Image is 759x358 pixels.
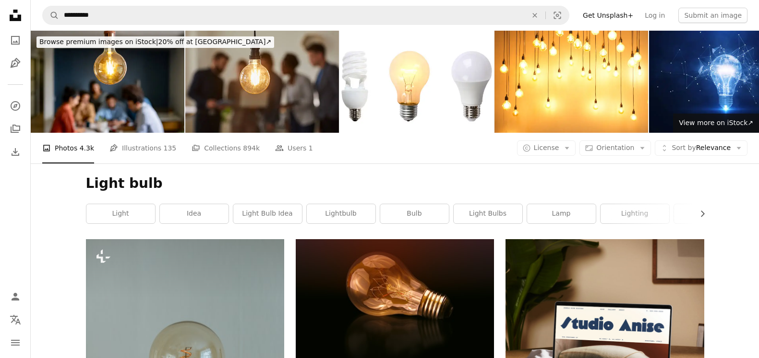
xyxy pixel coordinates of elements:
a: Download History [6,142,25,162]
button: Search Unsplash [43,6,59,24]
a: Illustrations 135 [109,133,176,163]
a: Illustrations [6,54,25,73]
button: License [517,140,576,156]
a: Get Unsplash+ [577,8,639,23]
button: Submit an image [678,8,747,23]
button: Visual search [546,6,569,24]
span: Browse premium images on iStock | [39,38,158,46]
form: Find visuals sitewide [42,6,569,25]
a: bulb [380,204,449,223]
span: License [534,144,559,151]
span: 135 [164,143,177,153]
span: 1 [309,143,313,153]
img: Tungsten bulb, fluorescent bulb and LED bulb [340,31,494,133]
span: Orientation [596,144,634,151]
a: View more on iStock↗ [673,114,759,133]
a: Photos [6,31,25,50]
a: incandescent bulb on black surface [296,300,494,309]
a: Browse premium images on iStock|20% off at [GEOGRAPHIC_DATA]↗ [31,31,280,54]
a: lamp [527,204,596,223]
a: Log in [639,8,671,23]
a: Users 1 [275,133,313,163]
span: 20% off at [GEOGRAPHIC_DATA] ↗ [39,38,271,46]
a: ideas [674,204,743,223]
button: Language [6,310,25,329]
a: lightbulb [307,204,375,223]
a: light bulb idea [233,204,302,223]
span: Sort by [672,144,696,151]
button: Orientation [579,140,651,156]
img: Glowing light bulb and business people over blurred background [185,31,339,133]
span: View more on iStock ↗ [679,119,753,127]
img: Business idea [31,31,184,133]
img: wall background with yellow light bulbs [494,31,648,133]
span: 894k [243,143,260,153]
button: scroll list to the right [694,204,704,223]
span: Relevance [672,143,731,153]
a: lighting [601,204,669,223]
a: Collections [6,119,25,139]
a: idea [160,204,229,223]
a: Explore [6,96,25,115]
a: light bulbs [454,204,522,223]
button: Menu [6,333,25,352]
button: Clear [524,6,545,24]
button: Sort byRelevance [655,140,747,156]
a: light [86,204,155,223]
h1: Light bulb [86,175,704,192]
a: Log in / Sign up [6,287,25,306]
a: Collections 894k [192,133,260,163]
